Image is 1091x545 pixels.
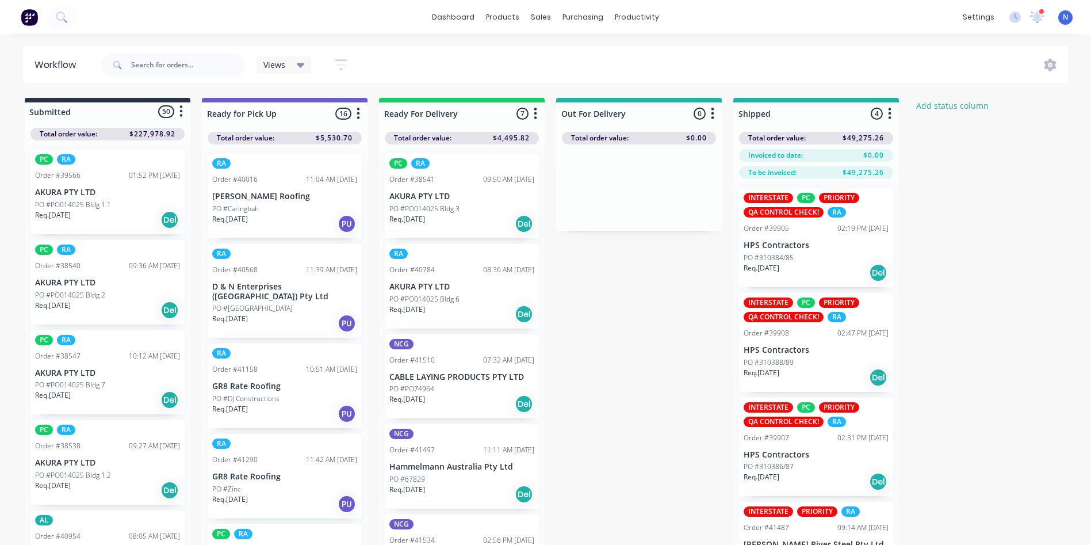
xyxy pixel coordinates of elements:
[744,207,824,218] div: QA CONTROL CHECK!
[35,481,71,491] p: Req. [DATE]
[212,494,248,505] p: Req. [DATE]
[212,282,357,302] p: D & N Enterprises ([GEOGRAPHIC_DATA]) Pty Ltd
[837,433,889,443] div: 02:31 PM [DATE]
[212,404,248,414] p: Req. [DATE]
[744,241,889,250] p: HPS Contractors
[40,129,97,139] span: Total order value:
[483,445,534,455] div: 11:11 AM [DATE]
[212,214,248,224] p: Req. [DATE]
[129,351,180,361] div: 10:12 AM [DATE]
[30,240,185,325] div: PCRAOrder #3854009:36 AM [DATE]AKURA PTY LTDPO #PO014025 Bldg 2Req.[DATE]Del
[212,249,231,259] div: RA
[837,328,889,338] div: 02:47 PM [DATE]
[389,485,425,495] p: Req. [DATE]
[748,150,803,161] span: Invoiced to date:
[57,245,75,255] div: RA
[57,425,75,435] div: RA
[389,192,534,201] p: AKURA PTY LTD
[828,417,846,427] div: RA
[35,261,81,271] div: Order #38540
[744,357,794,368] p: PO #310388/89
[35,210,71,220] p: Req. [DATE]
[389,204,460,214] p: PO #PO014025 Bldg 3
[557,9,609,26] div: purchasing
[389,214,425,224] p: Req. [DATE]
[525,9,557,26] div: sales
[910,98,995,113] button: Add status column
[797,506,837,517] div: PRIORITY
[389,474,425,485] p: PO #67829
[843,167,884,178] span: $49,275.26
[797,298,815,308] div: PC
[841,506,860,517] div: RA
[385,244,539,329] div: RAOrder #4078408:36 AM [DATE]AKURA PTY LTDPO #PO014025 Bldg 6Req.[DATE]Del
[208,154,362,238] div: RAOrder #4001611:04 AM [DATE][PERSON_NAME] RoofingPO #CaringbahReq.[DATE]PU
[426,9,480,26] a: dashboard
[819,402,859,413] div: PRIORITY
[744,193,793,203] div: INTERSTATE
[748,167,797,178] span: To be invoiced:
[389,355,435,365] div: Order #41510
[515,305,533,323] div: Del
[35,458,180,468] p: AKURA PTY LTD
[208,434,362,519] div: RAOrder #4129011:42 AM [DATE]GR8 Rate RoofingPO #ZincReq.[DATE]PU
[306,174,357,185] div: 11:04 AM [DATE]
[389,339,414,349] div: NCG
[212,529,230,539] div: PC
[869,472,887,491] div: Del
[483,174,534,185] div: 09:50 AM [DATE]
[744,417,824,427] div: QA CONTROL CHECK!
[35,245,53,255] div: PC
[819,193,859,203] div: PRIORITY
[819,298,859,308] div: PRIORITY
[837,223,889,234] div: 02:19 PM [DATE]
[35,441,81,451] div: Order #38538
[389,519,414,529] div: NCG
[744,402,793,413] div: INTERSTATE
[483,355,534,365] div: 07:32 AM [DATE]
[35,368,180,378] p: AKURA PTY LTD
[515,485,533,504] div: Del
[35,531,81,542] div: Order #40954
[35,390,71,401] p: Req. [DATE]
[744,368,779,378] p: Req. [DATE]
[828,207,846,218] div: RA
[686,133,707,143] span: $0.00
[212,174,258,185] div: Order #40016
[797,402,815,413] div: PC
[212,382,357,391] p: GR8 Rate Roofing
[957,9,1000,26] div: settings
[411,158,430,169] div: RA
[869,368,887,387] div: Del
[131,54,245,77] input: Search for orders...
[389,304,425,315] p: Req. [DATE]
[217,133,274,143] span: Total order value:
[389,282,534,292] p: AKURA PTY LTD
[744,263,779,273] p: Req. [DATE]
[30,330,185,415] div: PCRAOrder #3854710:12 AM [DATE]AKURA PTY LTDPO #PO014025 Bldg 7Req.[DATE]Del
[744,523,789,533] div: Order #41487
[208,244,362,338] div: RAOrder #4056811:39 AM [DATE]D & N Enterprises ([GEOGRAPHIC_DATA]) Pty LtdPO #[GEOGRAPHIC_DATA]Re...
[389,429,414,439] div: NCG
[744,328,789,338] div: Order #39908
[212,158,231,169] div: RA
[385,334,539,419] div: NCGOrder #4151007:32 AM [DATE]CABLE LAYING PRODUCTS PTY LTDPO #PO74964Req.[DATE]Del
[208,344,362,428] div: RAOrder #4115810:51 AM [DATE]GR8 Rate RoofingPO #DJ ConstructionsReq.[DATE]PU
[21,9,38,26] img: Factory
[483,265,534,275] div: 08:36 AM [DATE]
[748,133,806,143] span: Total order value:
[35,300,71,311] p: Req. [DATE]
[828,312,846,322] div: RA
[744,223,789,234] div: Order #39905
[160,481,179,500] div: Del
[57,154,75,165] div: RA
[234,529,252,539] div: RA
[263,59,285,71] span: Views
[515,215,533,233] div: Del
[57,335,75,345] div: RA
[744,253,794,263] p: PO #310384/85
[160,301,179,319] div: Del
[493,133,530,143] span: $4,495.82
[35,290,105,300] p: PO #PO014025 Bldg 2
[35,380,105,390] p: PO #PO014025 Bldg 7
